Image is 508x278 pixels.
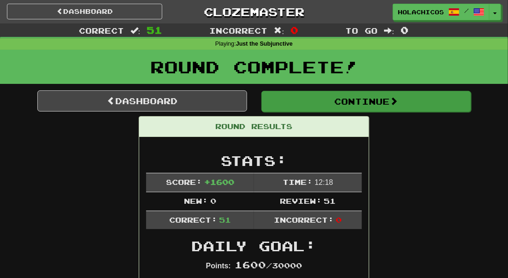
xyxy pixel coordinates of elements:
[219,215,231,224] span: 51
[346,26,378,35] span: To go
[79,26,124,35] span: Correct
[393,4,490,20] a: Holachicos /
[464,7,469,14] span: /
[235,261,302,270] span: / 30000
[290,24,298,35] span: 0
[236,41,293,47] strong: Just the Subjunctive
[274,27,284,35] span: :
[210,26,268,35] span: Incorrect
[176,4,331,20] a: Clozemaster
[235,259,266,270] span: 1600
[166,177,202,186] span: Score:
[324,196,336,205] span: 51
[184,196,208,205] span: New:
[206,262,231,270] strong: Points:
[398,8,444,16] span: Holachicos
[204,177,234,186] span: + 1600
[146,238,362,254] h2: Daily Goal:
[261,91,471,112] button: Continue
[169,215,217,224] span: Correct:
[210,196,216,205] span: 0
[315,178,333,186] span: 12 : 18
[336,215,342,224] span: 0
[7,4,162,19] a: Dashboard
[130,27,141,35] span: :
[283,177,313,186] span: Time:
[274,215,334,224] span: Incorrect:
[146,153,362,168] h2: Stats:
[147,24,162,35] span: 51
[384,27,395,35] span: :
[3,58,505,76] h1: Round Complete!
[401,24,408,35] span: 0
[37,90,247,112] a: Dashboard
[280,196,322,205] span: Review:
[139,117,369,137] div: Round Results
